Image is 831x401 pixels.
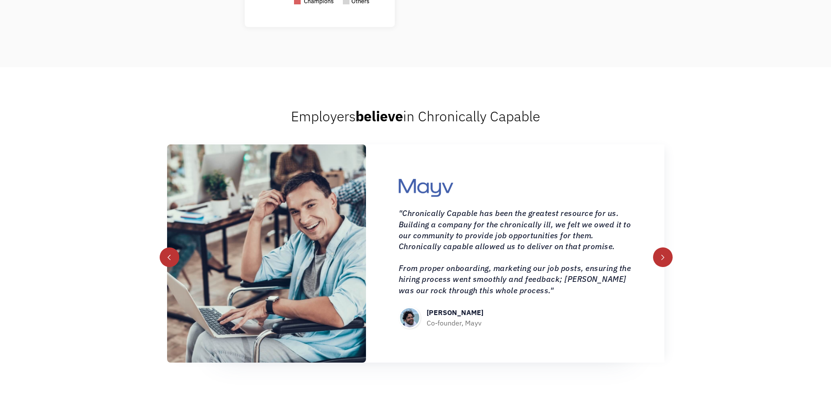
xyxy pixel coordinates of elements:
div: next slide [653,247,673,267]
blockquote: "Chronically Capable has been the greatest resource for us. Building a company for the chronicall... [399,208,632,296]
div: carousel [167,144,664,363]
strong: believe [356,107,403,125]
span: Employers in Chronically Capable [291,107,540,125]
strong: [PERSON_NAME] [427,308,483,317]
a: open lightbox [253,248,280,259]
div: previous slide [160,247,179,267]
div: Co-founder, Mayv [427,318,483,328]
div: 2 of 4 [167,144,664,363]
